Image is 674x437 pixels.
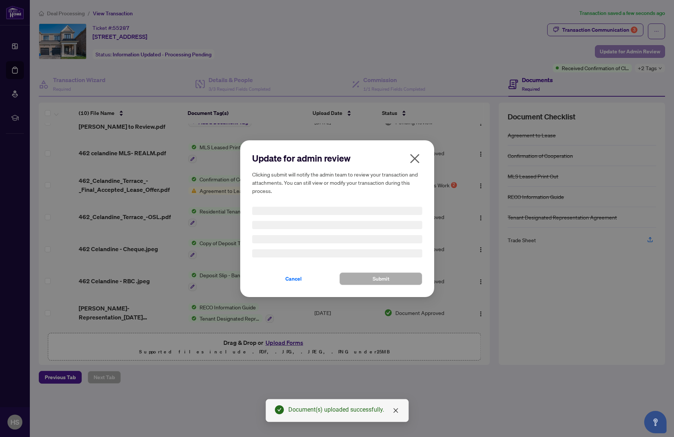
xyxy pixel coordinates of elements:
h2: Update for admin review [252,152,422,164]
span: close [409,153,421,165]
button: Cancel [252,272,335,285]
div: Document(s) uploaded successfully. [288,405,399,414]
span: check-circle [275,405,284,414]
h5: Clicking submit will notify the admin team to review your transaction and attachments. You can st... [252,170,422,195]
span: close [393,408,399,413]
button: Submit [339,272,422,285]
span: Cancel [285,273,302,285]
a: Close [392,406,400,415]
button: Open asap [644,411,667,433]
